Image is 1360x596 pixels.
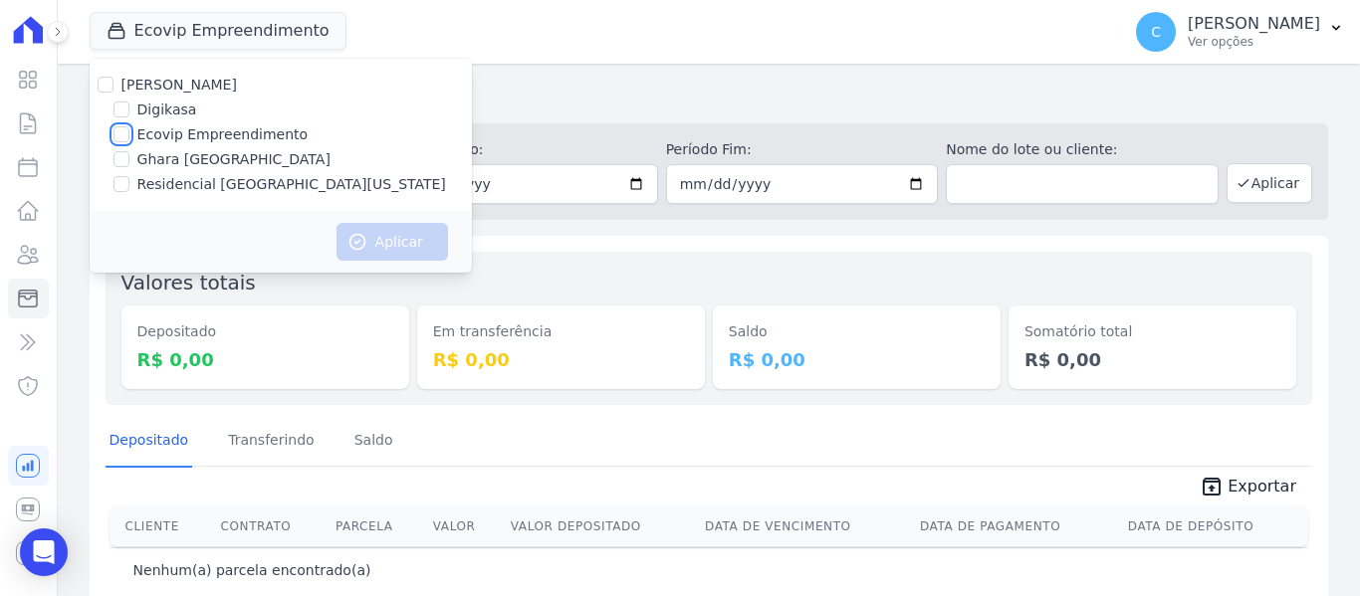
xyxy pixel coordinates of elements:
button: C [PERSON_NAME] Ver opções [1120,4,1360,60]
a: Saldo [350,416,397,468]
label: Nome do lote ou cliente: [946,139,1219,160]
i: unarchive [1200,475,1224,498]
label: Período Fim: [666,139,939,160]
th: Cliente [110,506,213,546]
button: Aplicar [1227,163,1312,203]
label: Digikasa [137,99,197,120]
a: Transferindo [224,416,319,468]
button: Aplicar [337,223,448,261]
dd: R$ 0,00 [729,346,985,373]
dd: R$ 0,00 [137,346,393,373]
dt: Em transferência [433,321,689,342]
th: Contrato [213,506,328,546]
label: Residencial [GEOGRAPHIC_DATA][US_STATE] [137,174,446,195]
button: Ecovip Empreendimento [90,12,346,50]
p: [PERSON_NAME] [1188,14,1320,34]
th: Data de Pagamento [912,506,1120,546]
a: Depositado [106,416,193,468]
dt: Saldo [729,321,985,342]
th: Data de Vencimento [697,506,912,546]
label: Ghara [GEOGRAPHIC_DATA] [137,149,331,170]
div: Open Intercom Messenger [20,528,68,576]
dt: Somatório total [1024,321,1280,342]
h2: Minha Carteira [90,80,1328,115]
dd: R$ 0,00 [1024,346,1280,373]
dt: Depositado [137,321,393,342]
p: Nenhum(a) parcela encontrado(a) [133,560,371,580]
p: Ver opções [1188,34,1320,50]
th: Data de Depósito [1120,506,1308,546]
th: Valor Depositado [503,506,697,546]
span: C [1151,25,1161,39]
label: Valores totais [121,271,256,295]
label: Período Inicío: [385,139,658,160]
th: Parcela [328,506,425,546]
dd: R$ 0,00 [433,346,689,373]
label: Ecovip Empreendimento [137,124,309,145]
label: [PERSON_NAME] [121,77,237,93]
a: unarchive Exportar [1184,475,1312,502]
th: Valor [425,506,503,546]
span: Exportar [1228,475,1296,498]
